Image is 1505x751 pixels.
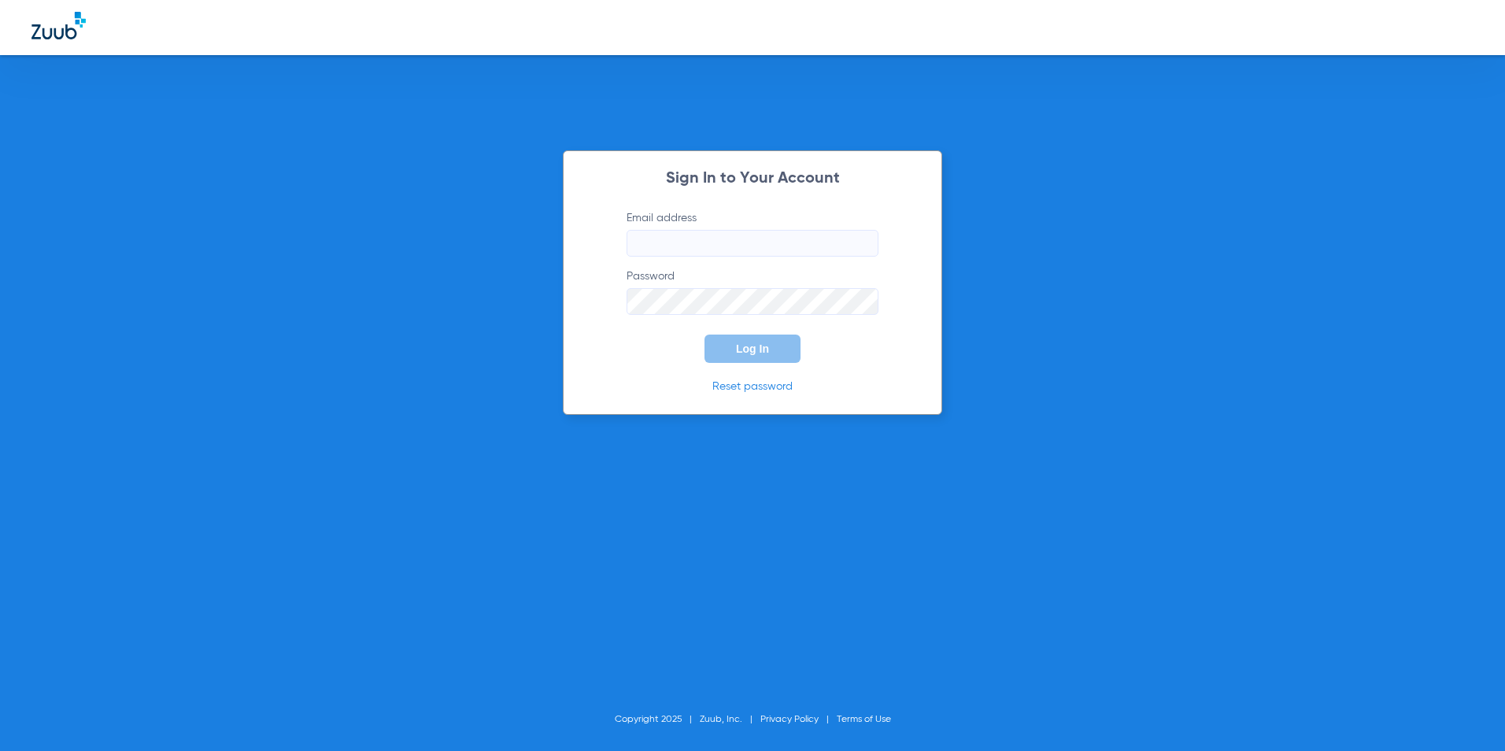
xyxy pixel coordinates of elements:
li: Copyright 2025 [615,712,700,727]
a: Reset password [712,381,793,392]
a: Privacy Policy [760,715,819,724]
button: Log In [704,335,801,363]
a: Terms of Use [837,715,891,724]
img: Zuub Logo [31,12,86,39]
input: Password [627,288,878,315]
h2: Sign In to Your Account [603,171,902,187]
span: Log In [736,342,769,355]
input: Email address [627,230,878,257]
label: Password [627,268,878,315]
li: Zuub, Inc. [700,712,760,727]
label: Email address [627,210,878,257]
